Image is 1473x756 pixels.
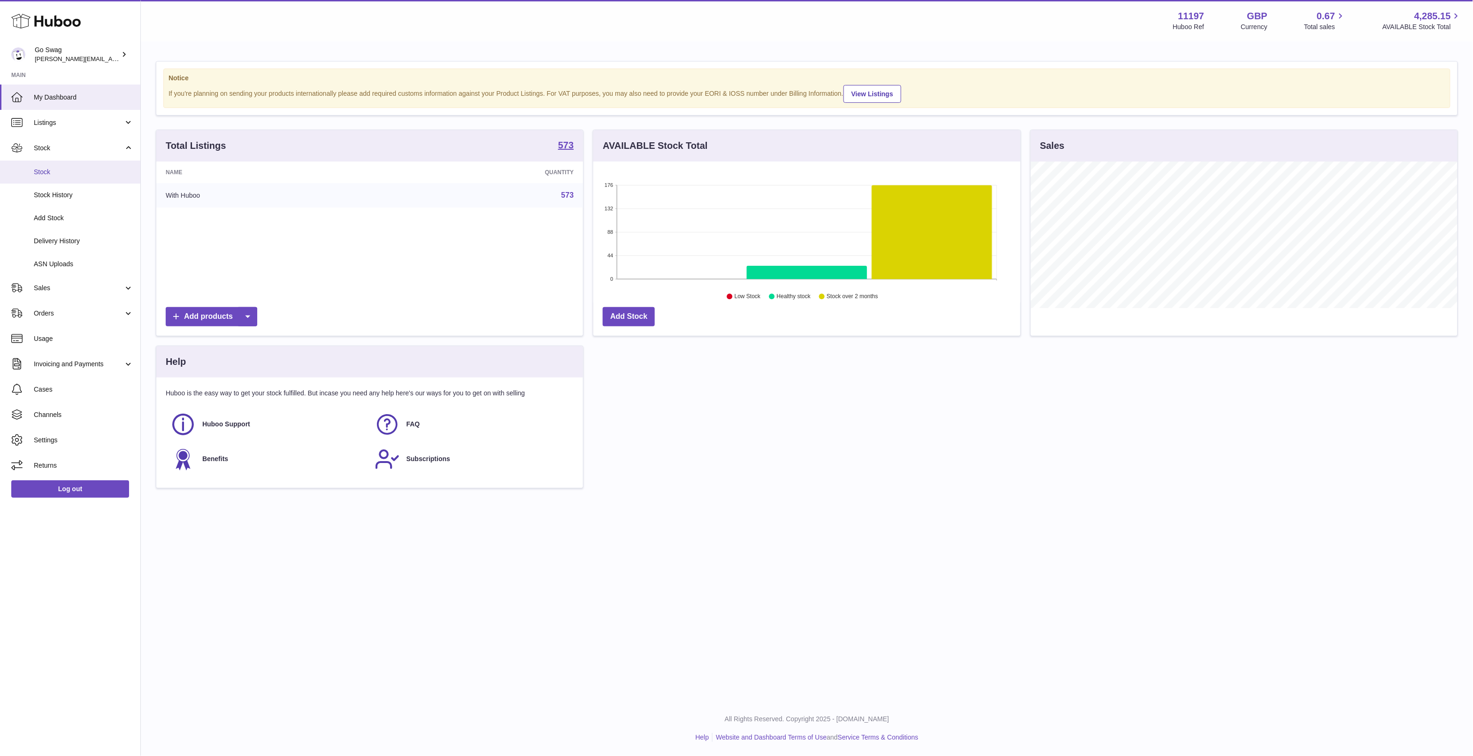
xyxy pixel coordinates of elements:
[735,293,761,300] text: Low Stock
[34,260,133,269] span: ASN Uploads
[34,334,133,343] span: Usage
[34,309,123,318] span: Orders
[34,284,123,293] span: Sales
[605,182,613,188] text: 176
[1382,10,1462,31] a: 4,285.15 AVAILABLE Stock Total
[1040,139,1065,152] h3: Sales
[1414,10,1451,23] span: 4,285.15
[34,410,133,419] span: Channels
[561,191,574,199] a: 573
[407,455,450,463] span: Subscriptions
[169,74,1445,83] strong: Notice
[1304,23,1346,31] span: Total sales
[605,206,613,211] text: 132
[34,168,133,177] span: Stock
[1247,10,1267,23] strong: GBP
[603,139,707,152] h3: AVAILABLE Stock Total
[1178,10,1204,23] strong: 11197
[148,715,1465,724] p: All Rights Reserved. Copyright 2025 - [DOMAIN_NAME]
[166,307,257,326] a: Add products
[34,93,133,102] span: My Dashboard
[202,455,228,463] span: Benefits
[375,447,569,472] a: Subscriptions
[716,733,827,741] a: Website and Dashboard Terms of Use
[1382,23,1462,31] span: AVAILABLE Stock Total
[34,191,133,200] span: Stock History
[166,389,574,398] p: Huboo is the easy way to get your stock fulfilled. But incase you need any help here's our ways f...
[1173,23,1204,31] div: Huboo Ref
[34,118,123,127] span: Listings
[713,733,918,742] li: and
[1241,23,1268,31] div: Currency
[838,733,919,741] a: Service Terms & Conditions
[170,447,365,472] a: Benefits
[827,293,878,300] text: Stock over 2 months
[202,420,250,429] span: Huboo Support
[608,229,614,235] text: 88
[382,162,583,183] th: Quantity
[166,139,226,152] h3: Total Listings
[170,412,365,437] a: Huboo Support
[156,183,382,208] td: With Huboo
[35,46,119,63] div: Go Swag
[603,307,655,326] a: Add Stock
[558,140,574,152] a: 573
[34,144,123,153] span: Stock
[11,47,25,62] img: leigh@goswag.com
[34,360,123,369] span: Invoicing and Payments
[844,85,901,103] a: View Listings
[11,480,129,497] a: Log out
[156,162,382,183] th: Name
[34,436,133,445] span: Settings
[696,733,709,741] a: Help
[1304,10,1346,31] a: 0.67 Total sales
[407,420,420,429] span: FAQ
[169,84,1445,103] div: If you're planning on sending your products internationally please add required customs informati...
[34,237,133,246] span: Delivery History
[558,140,574,150] strong: 573
[375,412,569,437] a: FAQ
[35,55,188,62] span: [PERSON_NAME][EMAIL_ADDRESS][DOMAIN_NAME]
[34,461,133,470] span: Returns
[608,253,614,258] text: 44
[34,214,133,223] span: Add Stock
[1317,10,1335,23] span: 0.67
[34,385,133,394] span: Cases
[777,293,811,300] text: Healthy stock
[611,276,614,282] text: 0
[166,355,186,368] h3: Help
